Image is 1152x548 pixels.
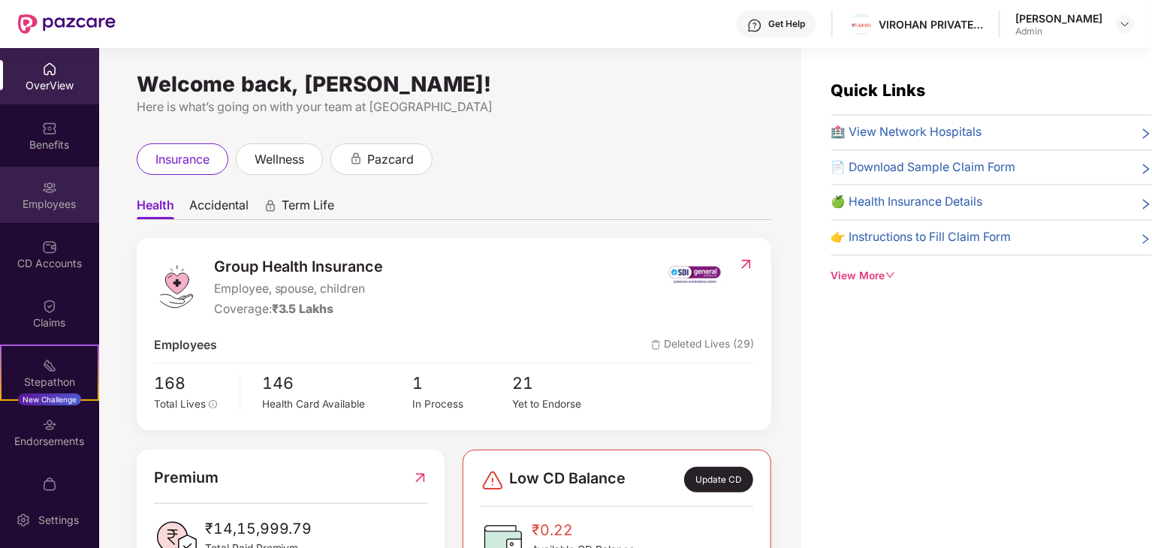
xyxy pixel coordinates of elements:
[349,152,363,165] div: animation
[412,371,512,396] span: 1
[532,519,635,542] span: ₹0.22
[263,396,413,412] div: Health Card Available
[684,467,753,492] div: Update CD
[738,257,754,272] img: RedirectIcon
[42,121,57,136] img: svg+xml;base64,PHN2ZyBpZD0iQmVuZWZpdHMiIHhtbG5zPSJodHRwOi8vd3d3LnczLm9yZy8yMDAwL3N2ZyIgd2lkdGg9Ij...
[264,199,277,212] div: animation
[154,336,217,355] span: Employees
[831,193,983,212] span: 🍏 Health Insurance Details
[42,62,57,77] img: svg+xml;base64,PHN2ZyBpZD0iSG9tZSIgeG1sbnM9Imh0dHA6Ly93d3cudzMub3JnLzIwMDAvc3ZnIiB3aWR0aD0iMjAiIG...
[137,98,771,116] div: Here is what’s going on with your team at [GEOGRAPHIC_DATA]
[155,150,210,169] span: insurance
[154,264,199,309] img: logo
[1119,18,1131,30] img: svg+xml;base64,PHN2ZyBpZD0iRHJvcGRvd24tMzJ4MzIiIHhtbG5zPSJodHRwOi8vd3d3LnczLm9yZy8yMDAwL3N2ZyIgd2...
[513,396,613,412] div: Yet to Endorse
[154,371,229,396] span: 168
[205,517,312,540] span: ₹14,15,999.79
[154,398,206,410] span: Total Lives
[768,18,805,30] div: Get Help
[850,17,872,33] img: Virohan%20logo%20(1).jpg
[209,400,218,409] span: info-circle
[667,255,723,293] img: insurerIcon
[282,197,334,219] span: Term Life
[42,239,57,254] img: svg+xml;base64,PHN2ZyBpZD0iQ0RfQWNjb3VudHMiIGRhdGEtbmFtZT0iQ0QgQWNjb3VudHMiIHhtbG5zPSJodHRwOi8vd3...
[42,299,57,314] img: svg+xml;base64,PHN2ZyBpZD0iQ2xhaW0iIHhtbG5zPSJodHRwOi8vd3d3LnczLm9yZy8yMDAwL3N2ZyIgd2lkdGg9IjIwIi...
[879,17,984,32] div: VIROHAN PRIVATE LIMITED
[16,513,31,528] img: svg+xml;base64,PHN2ZyBpZD0iU2V0dGluZy0yMHgyMCIgeG1sbnM9Imh0dHA6Ly93d3cudzMub3JnLzIwMDAvc3ZnIiB3aW...
[481,468,505,492] img: svg+xml;base64,PHN2ZyBpZD0iRGFuZ2VyLTMyeDMyIiB4bWxucz0iaHR0cDovL3d3dy53My5vcmcvMjAwMC9zdmciIHdpZH...
[747,18,762,33] img: svg+xml;base64,PHN2ZyBpZD0iSGVscC0zMngzMiIgeG1sbnM9Imh0dHA6Ly93d3cudzMub3JnLzIwMDAvc3ZnIiB3aWR0aD...
[1015,11,1102,26] div: [PERSON_NAME]
[42,417,57,432] img: svg+xml;base64,PHN2ZyBpZD0iRW5kb3JzZW1lbnRzIiB4bWxucz0iaHR0cDovL3d3dy53My5vcmcvMjAwMC9zdmciIHdpZH...
[1140,231,1152,247] span: right
[154,466,219,489] span: Premium
[189,197,249,219] span: Accidental
[255,150,304,169] span: wellness
[1140,161,1152,177] span: right
[831,268,1152,285] div: View More
[18,14,116,34] img: New Pazcare Logo
[831,123,982,142] span: 🏥 View Network Hospitals
[272,302,334,316] span: ₹3.5 Lakhs
[831,80,926,100] span: Quick Links
[651,340,661,350] img: deleteIcon
[137,197,174,219] span: Health
[42,358,57,373] img: svg+xml;base64,PHN2ZyB4bWxucz0iaHR0cDovL3d3dy53My5vcmcvMjAwMC9zdmciIHdpZHRoPSIyMSIgaGVpZ2h0PSIyMC...
[263,371,413,396] span: 146
[34,513,83,528] div: Settings
[412,396,512,412] div: In Process
[42,180,57,195] img: svg+xml;base64,PHN2ZyBpZD0iRW1wbG95ZWVzIiB4bWxucz0iaHR0cDovL3d3dy53My5vcmcvMjAwMC9zdmciIHdpZHRoPS...
[214,280,384,299] span: Employee, spouse, children
[651,336,754,355] span: Deleted Lives (29)
[137,78,771,90] div: Welcome back, [PERSON_NAME]!
[18,393,81,405] div: New Challenge
[42,477,57,492] img: svg+xml;base64,PHN2ZyBpZD0iTXlfT3JkZXJzIiBkYXRhLW5hbWU9Ik15IE9yZGVycyIgeG1sbnM9Imh0dHA6Ly93d3cudz...
[885,270,896,281] span: down
[513,371,613,396] span: 21
[1140,126,1152,142] span: right
[367,150,414,169] span: pazcard
[214,300,384,319] div: Coverage:
[412,466,428,489] img: RedirectIcon
[1015,26,1102,38] div: Admin
[509,467,626,492] span: Low CD Balance
[831,228,1012,247] span: 👉 Instructions to Fill Claim Form
[831,158,1016,177] span: 📄 Download Sample Claim Form
[2,375,98,390] div: Stepathon
[214,255,384,279] span: Group Health Insurance
[1140,196,1152,212] span: right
